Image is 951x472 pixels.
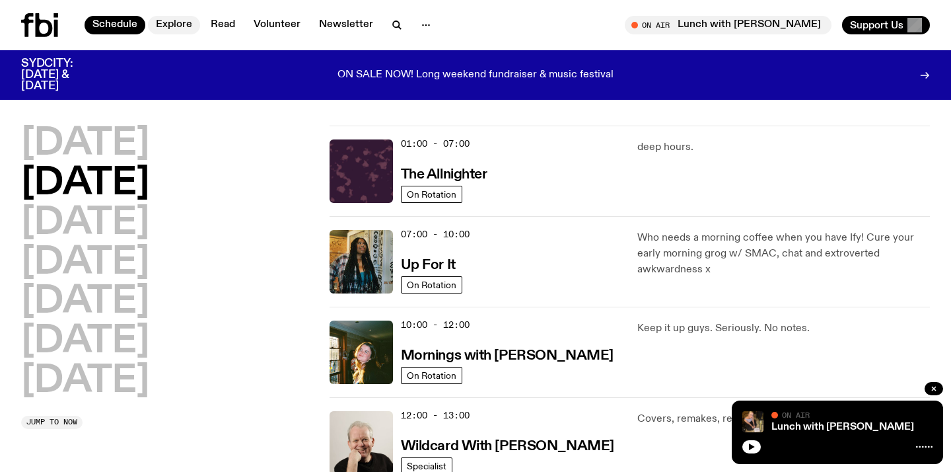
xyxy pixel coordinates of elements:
span: 12:00 - 13:00 [401,409,470,422]
a: Schedule [85,16,145,34]
img: SLC lunch cover [742,411,763,432]
a: Mornings with [PERSON_NAME] [401,346,614,363]
button: Jump to now [21,416,83,429]
h3: The Allnighter [401,168,487,182]
button: Support Us [842,16,930,34]
h3: Up For It [401,258,456,272]
a: Lunch with [PERSON_NAME] [771,422,914,432]
a: The Allnighter [401,165,487,182]
span: On Rotation [407,370,456,380]
a: On Rotation [401,186,462,203]
p: Covers, remakes, re-hashes + all things borrowed and stolen. [637,411,930,427]
button: [DATE] [21,245,149,282]
img: Freya smiles coyly as she poses for the image. [330,321,393,384]
button: [DATE] [21,126,149,163]
span: On Air [782,411,810,419]
p: ON SALE NOW! Long weekend fundraiser & music festival [337,69,614,81]
button: [DATE] [21,205,149,242]
p: Who needs a morning coffee when you have Ify! Cure your early morning grog w/ SMAC, chat and extr... [637,230,930,278]
a: On Rotation [401,276,462,294]
span: 10:00 - 12:00 [401,319,470,331]
a: On Rotation [401,367,462,384]
button: On AirLunch with [PERSON_NAME] [625,16,831,34]
a: Newsletter [311,16,381,34]
span: Support Us [850,19,903,31]
a: Up For It [401,256,456,272]
button: [DATE] [21,284,149,321]
img: Ify - a Brown Skin girl with black braided twists, looking up to the side with her tongue stickin... [330,230,393,294]
a: Volunteer [246,16,308,34]
button: [DATE] [21,323,149,360]
h3: SYDCITY: [DATE] & [DATE] [21,58,106,92]
a: Read [203,16,243,34]
button: [DATE] [21,165,149,202]
a: Explore [148,16,200,34]
h3: Mornings with [PERSON_NAME] [401,349,614,363]
p: deep hours. [637,139,930,155]
span: On Rotation [407,280,456,290]
h3: Wildcard With [PERSON_NAME] [401,440,614,453]
span: Specialist [407,461,446,471]
span: 01:00 - 07:00 [401,138,470,150]
a: Wildcard With [PERSON_NAME] [401,437,614,453]
p: Keep it up guys. Seriously. No notes. [637,321,930,336]
span: 07:00 - 10:00 [401,228,470,241]
span: On Rotation [407,189,456,199]
span: Jump to now [26,418,77,426]
button: [DATE] [21,363,149,400]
